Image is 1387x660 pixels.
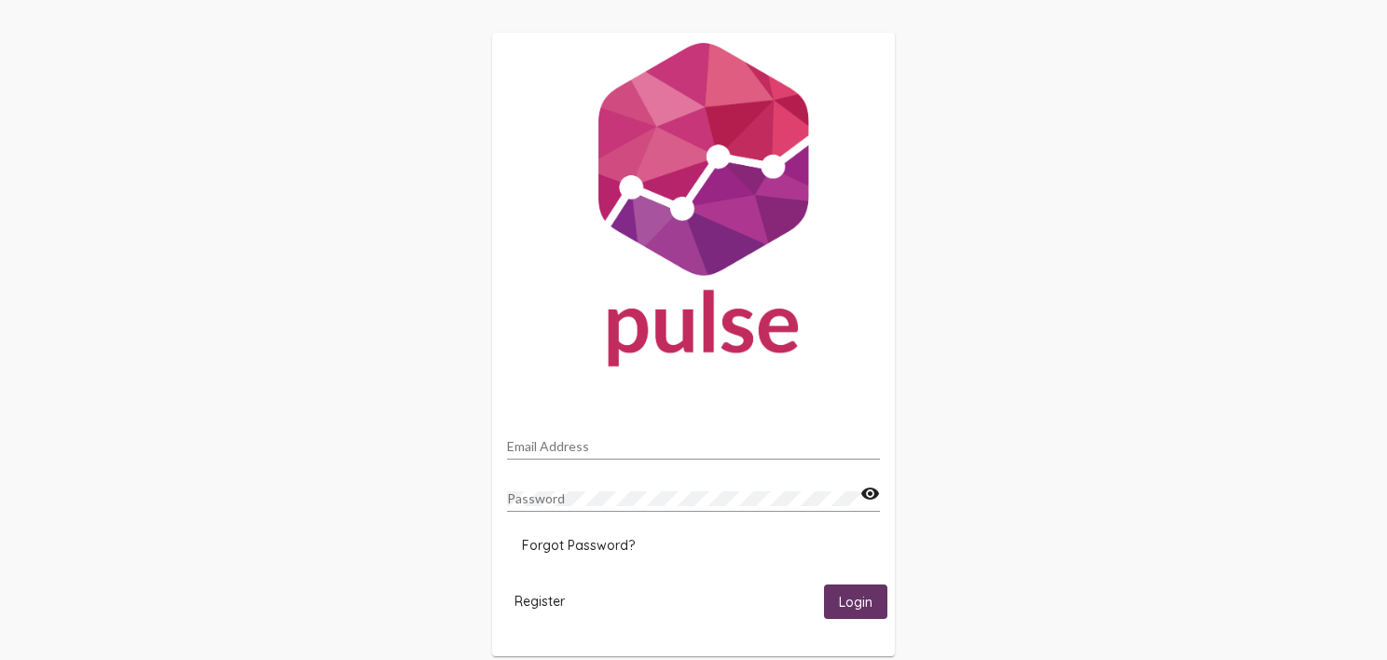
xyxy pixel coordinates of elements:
[492,33,895,385] img: Pulse For Good Logo
[522,537,635,554] span: Forgot Password?
[860,483,880,505] mat-icon: visibility
[839,594,872,611] span: Login
[507,529,650,562] button: Forgot Password?
[515,593,565,610] span: Register
[500,584,580,619] button: Register
[824,584,887,619] button: Login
